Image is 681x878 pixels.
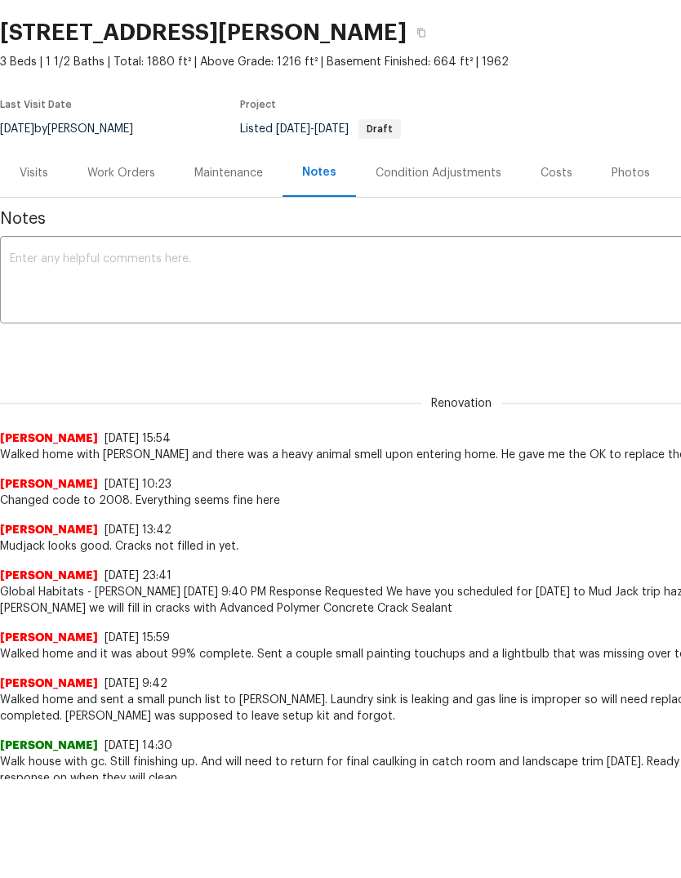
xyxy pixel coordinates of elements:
[105,740,172,751] span: [DATE] 14:30
[612,165,650,181] div: Photos
[105,570,171,582] span: [DATE] 23:41
[105,524,171,536] span: [DATE] 13:42
[360,124,399,134] span: Draft
[87,165,155,181] div: Work Orders
[407,18,436,47] button: Copy Address
[20,165,48,181] div: Visits
[105,433,171,444] span: [DATE] 15:54
[105,632,170,644] span: [DATE] 15:59
[276,123,310,135] span: [DATE]
[240,100,276,109] span: Project
[105,479,171,490] span: [DATE] 10:23
[302,164,336,181] div: Notes
[276,123,349,135] span: -
[541,165,572,181] div: Costs
[194,165,263,181] div: Maintenance
[240,123,401,135] span: Listed
[105,678,167,689] span: [DATE] 9:42
[421,395,501,412] span: Renovation
[314,123,349,135] span: [DATE]
[376,165,501,181] div: Condition Adjustments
